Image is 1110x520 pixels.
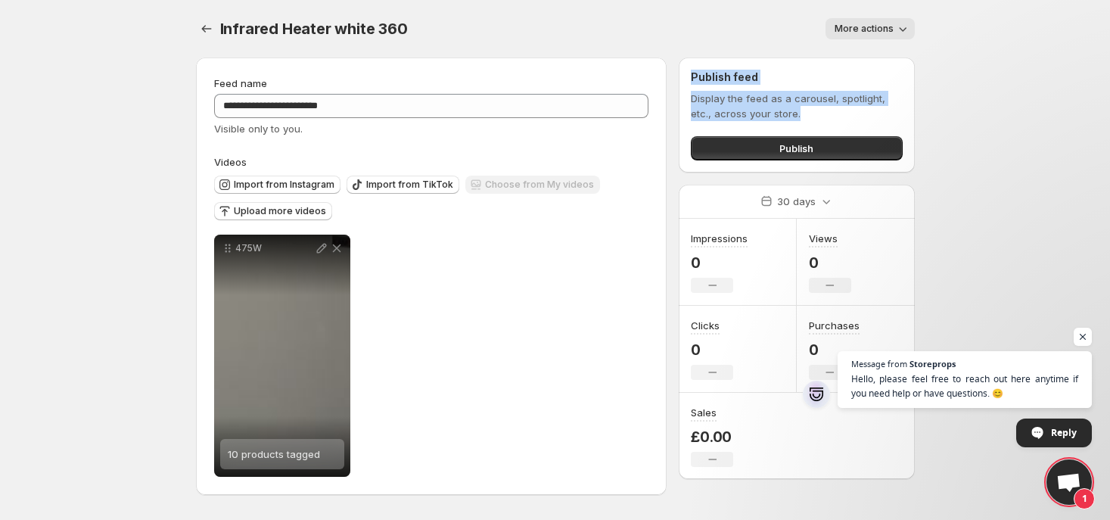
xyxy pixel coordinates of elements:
button: Import from Instagram [214,176,340,194]
span: Visible only to you. [214,123,303,135]
div: Open chat [1046,459,1092,505]
h3: Sales [691,405,717,420]
span: More actions [835,23,894,35]
p: Display the feed as a carousel, spotlight, etc., across your store. [691,91,902,121]
p: 475W [235,242,314,254]
h3: Impressions [691,231,748,246]
button: More actions [826,18,915,39]
p: 0 [809,341,860,359]
span: 1 [1074,488,1095,509]
span: 10 products tagged [228,448,320,460]
p: 30 days [777,194,816,209]
h3: Views [809,231,838,246]
span: Reply [1051,419,1077,446]
p: 0 [691,341,733,359]
span: Feed name [214,77,267,89]
button: Upload more videos [214,202,332,220]
p: 0 [691,254,748,272]
span: Hello, please feel free to reach out here anytime if you need help or have questions. 😊 [851,372,1078,400]
span: Infrared Heater white 360 [220,20,408,38]
button: Settings [196,18,217,39]
span: Upload more videos [234,205,326,217]
h2: Publish feed [691,70,902,85]
p: £0.00 [691,428,733,446]
button: Import from TikTok [347,176,459,194]
span: Message from [851,360,907,368]
span: Import from Instagram [234,179,334,191]
div: 475W10 products tagged [214,235,350,477]
h3: Clicks [691,318,720,333]
span: Import from TikTok [366,179,453,191]
h3: Purchases [809,318,860,333]
button: Publish [691,136,902,160]
span: Storeprops [909,360,956,368]
p: 0 [809,254,851,272]
span: Videos [214,156,247,168]
span: Publish [779,141,813,156]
